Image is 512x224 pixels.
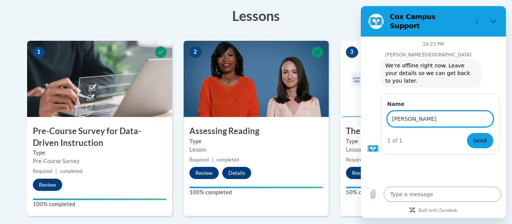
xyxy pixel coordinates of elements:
[346,187,413,188] div: Your progress
[222,167,251,179] button: Details
[346,157,365,163] span: Required
[212,157,213,163] span: |
[27,6,485,25] h3: Lessons
[33,200,166,208] label: 100% completed
[189,146,323,154] div: Lesson
[33,168,52,174] span: Required
[33,179,62,191] button: Review
[60,168,82,174] span: completed
[189,157,209,163] span: Required
[189,46,202,58] span: 2
[55,168,57,174] span: |
[189,167,219,179] button: Review
[346,167,377,179] button: Resume
[346,137,480,146] label: Type
[346,188,480,197] label: 50% completed
[216,157,239,163] span: completed
[184,41,329,117] img: Course Image
[33,157,166,165] div: Pre-Course Survey
[340,125,485,137] h3: The Assessment Toolkit
[361,6,506,218] iframe: Messaging window
[33,149,166,157] label: Type
[189,187,323,188] div: Your progress
[27,125,172,149] h3: Pre-Course Survey for Data-Driven Instruction
[184,125,329,137] h3: Assessing Reading
[27,41,172,117] img: Course Image
[346,46,358,58] span: 3
[33,198,166,200] div: Your progress
[346,146,480,154] div: Lesson
[189,137,323,146] label: Type
[189,188,323,197] label: 100% completed
[33,46,45,58] span: 1
[340,41,485,117] img: Course Image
